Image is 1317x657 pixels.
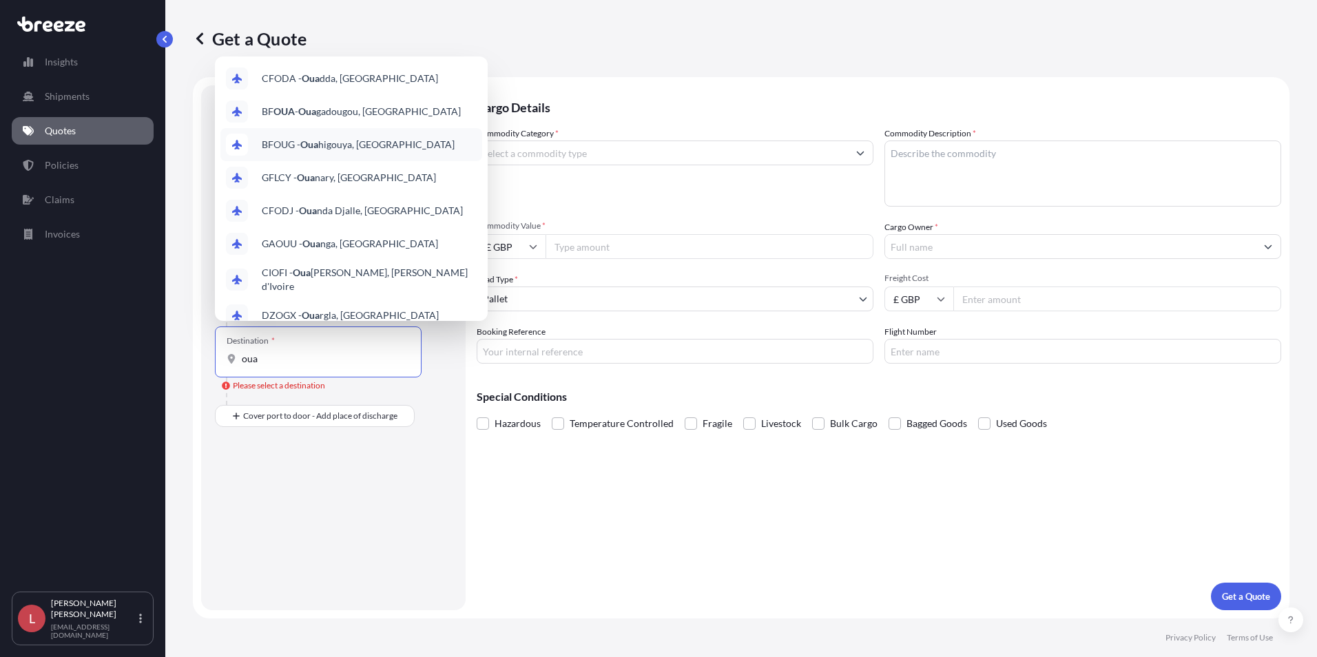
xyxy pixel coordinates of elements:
[953,286,1281,311] input: Enter amount
[45,124,76,138] p: Quotes
[262,237,438,251] span: GAOUU - nga, [GEOGRAPHIC_DATA]
[477,85,1281,127] p: Cargo Details
[262,72,438,85] span: CFODA - dda, [GEOGRAPHIC_DATA]
[477,273,518,286] span: Load Type
[546,234,873,259] input: Type amount
[477,391,1281,402] p: Special Conditions
[996,413,1047,434] span: Used Goods
[262,266,477,293] span: CIOFI - [PERSON_NAME], [PERSON_NAME] d'Ivoire
[262,309,439,322] span: DZOGX - rgla, [GEOGRAPHIC_DATA]
[885,234,1256,259] input: Full name
[45,90,90,103] p: Shipments
[495,413,541,434] span: Hazardous
[483,292,508,306] span: Pallet
[830,413,878,434] span: Bulk Cargo
[884,273,1281,284] span: Freight Cost
[45,227,80,241] p: Invoices
[293,267,311,278] b: Oua
[302,238,320,249] b: Oua
[477,127,559,140] label: Commodity Category
[51,623,136,639] p: [EMAIL_ADDRESS][DOMAIN_NAME]
[298,105,316,117] b: Oua
[193,28,307,50] p: Get a Quote
[570,413,674,434] span: Temperature Controlled
[45,193,74,207] p: Claims
[243,409,397,423] span: Cover port to door - Add place of discharge
[1165,632,1216,643] p: Privacy Policy
[299,205,317,216] b: Oua
[302,309,320,321] b: Oua
[477,140,848,165] input: Select a commodity type
[703,413,732,434] span: Fragile
[262,138,455,152] span: BFOUG - higouya, [GEOGRAPHIC_DATA]
[51,598,136,620] p: [PERSON_NAME] [PERSON_NAME]
[262,105,461,118] span: BF - gadougou, [GEOGRAPHIC_DATA]
[884,127,976,140] label: Commodity Description
[1222,590,1270,603] p: Get a Quote
[29,612,35,625] span: L
[884,339,1281,364] input: Enter name
[45,158,79,172] p: Policies
[906,413,967,434] span: Bagged Goods
[761,413,801,434] span: Livestock
[273,105,295,117] b: OUA
[884,325,937,339] label: Flight Number
[242,352,404,366] input: Destination
[848,140,873,165] button: Show suggestions
[477,220,873,231] span: Commodity Value
[215,56,488,321] div: Show suggestions
[300,138,318,150] b: Oua
[884,220,938,234] label: Cargo Owner
[262,204,463,218] span: CFODJ - nda Djalle, [GEOGRAPHIC_DATA]
[1227,632,1273,643] p: Terms of Use
[45,55,78,69] p: Insights
[477,339,873,364] input: Your internal reference
[262,171,436,185] span: GFLCY - nary, [GEOGRAPHIC_DATA]
[302,72,320,84] b: Oua
[1256,234,1280,259] button: Show suggestions
[222,379,325,393] div: Please select a destination
[227,335,275,346] div: Destination
[297,171,315,183] b: Oua
[477,325,546,339] label: Booking Reference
